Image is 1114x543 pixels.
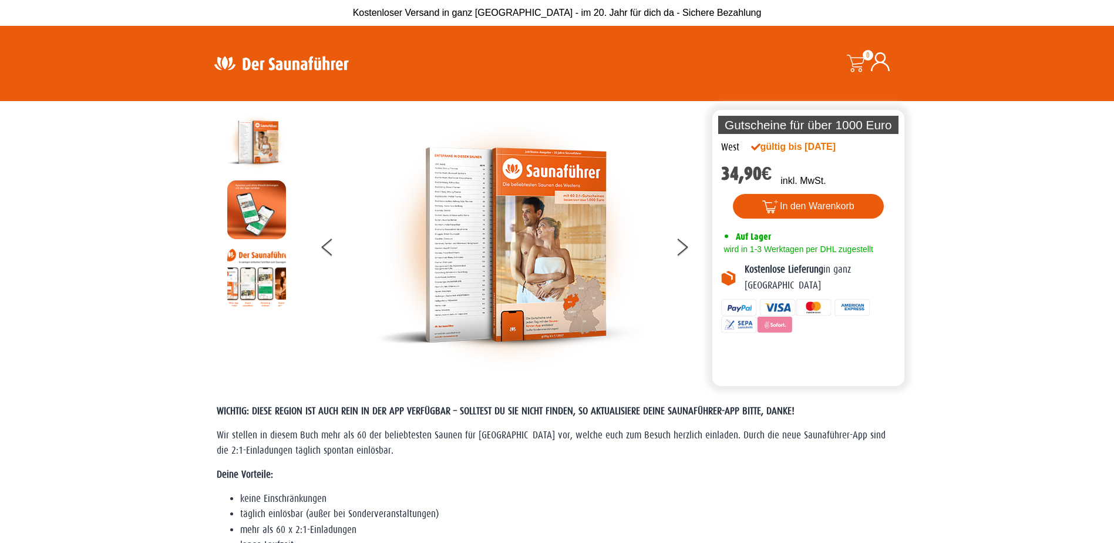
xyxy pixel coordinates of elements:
[733,194,884,219] button: In den Warenkorb
[718,116,899,134] p: Gutscheine für über 1000 Euro
[762,163,772,185] span: €
[353,8,762,18] span: Kostenloser Versand in ganz [GEOGRAPHIC_DATA] - im 20. Jahr für dich da - Sichere Bezahlung
[721,163,772,185] bdi: 34,90
[745,264,823,275] b: Kostenlose Lieferung
[217,430,886,456] span: Wir stellen in diesem Buch mehr als 60 der beliebtesten Saunen für [GEOGRAPHIC_DATA] vor, welche ...
[217,405,795,417] span: WICHTIG: DIESE REGION IST AUCH REIN IN DER APP VERFÜGBAR – SOLLTEST DU SIE NICHT FINDEN, SO AKTUA...
[227,180,286,239] img: MOCKUP-iPhone_regional
[721,140,739,155] div: West
[240,491,898,507] li: keine Einschränkungen
[863,50,873,61] span: 0
[780,174,826,188] p: inkl. MwSt.
[217,469,273,480] strong: Deine Vorteile:
[227,113,286,172] img: der-saunafuehrer-2025-west
[745,262,896,293] p: in ganz [GEOGRAPHIC_DATA]
[240,507,898,522] li: täglich einlösbar (außer bei Sonderveranstaltungen)
[736,231,771,242] span: Auf Lager
[751,140,861,154] div: gültig bis [DATE]
[227,248,286,307] img: Anleitung7tn
[721,244,873,254] span: wird in 1-3 Werktagen per DHL zugestellt
[240,522,898,538] li: mehr als 60 x 2:1-Einladungen
[376,113,641,377] img: der-saunafuehrer-2025-west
